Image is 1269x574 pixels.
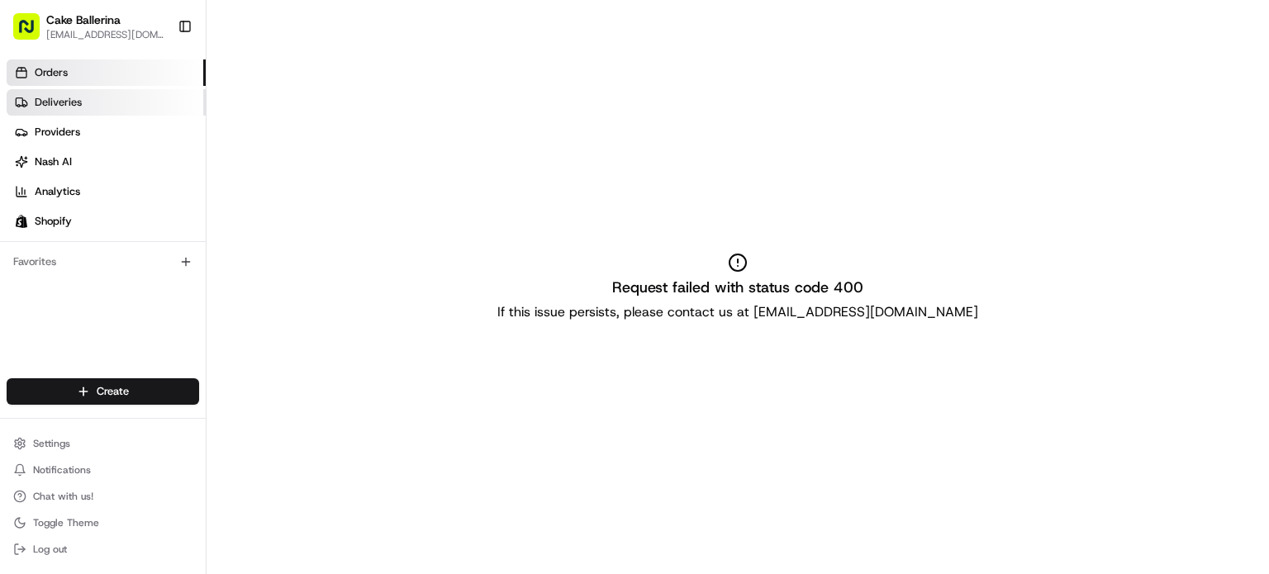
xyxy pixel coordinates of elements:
div: Start new chat [74,157,271,173]
button: Start new chat [281,162,301,182]
button: [EMAIL_ADDRESS][DOMAIN_NAME] [46,28,164,41]
button: See all [256,211,301,230]
a: Shopify [7,208,206,235]
p: If this issue persists, please contact us at [EMAIL_ADDRESS][DOMAIN_NAME] [497,302,978,322]
h2: Request failed with status code 400 [612,276,863,299]
span: • [137,255,143,268]
a: Powered byPylon [116,408,200,421]
a: Deliveries [7,89,206,116]
img: Masood Aslam [17,284,43,311]
a: 📗Knowledge Base [10,362,133,391]
span: [PERSON_NAME] [51,255,134,268]
img: 1736555255976-a54dd68f-1ca7-489b-9aae-adbdc363a1c4 [17,157,46,187]
span: Pylon [164,409,200,421]
img: Shopify logo [15,215,28,228]
span: Create [97,384,129,399]
span: • [137,300,143,313]
span: [DATE] [146,255,180,268]
img: 1736555255976-a54dd68f-1ca7-489b-9aae-adbdc363a1c4 [33,301,46,314]
span: Orders [35,65,68,80]
img: Nash [17,16,50,49]
a: Providers [7,119,206,145]
button: Cake Ballerina [46,12,121,28]
a: 💻API Documentation [133,362,272,391]
div: We're available if you need us! [74,173,227,187]
p: Welcome 👋 [17,65,301,92]
span: Chat with us! [33,490,93,503]
input: Clear [43,106,273,123]
span: Analytics [35,184,80,199]
button: Cake Ballerina[EMAIL_ADDRESS][DOMAIN_NAME] [7,7,171,46]
span: Toggle Theme [33,516,99,529]
span: [PERSON_NAME] [51,300,134,313]
button: Toggle Theme [7,511,199,534]
span: Knowledge Base [33,368,126,385]
span: Log out [33,543,67,556]
span: Notifications [33,463,91,477]
span: Shopify [35,214,72,229]
button: Notifications [7,458,199,481]
span: Nash AI [35,154,72,169]
div: 📗 [17,370,30,383]
button: Settings [7,432,199,455]
a: Orders [7,59,206,86]
span: Providers [35,125,80,140]
div: 💻 [140,370,153,383]
div: Favorites [7,249,199,275]
img: 8571987876998_91fb9ceb93ad5c398215_72.jpg [35,157,64,187]
img: Jessica Spence [17,240,43,266]
button: Create [7,378,199,405]
button: Chat with us! [7,485,199,508]
button: Log out [7,538,199,561]
a: Nash AI [7,149,206,175]
span: Deliveries [35,95,82,110]
div: Past conversations [17,214,111,227]
a: Analytics [7,178,206,205]
span: Settings [33,437,70,450]
span: API Documentation [156,368,265,385]
span: [DATE] [146,300,180,313]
